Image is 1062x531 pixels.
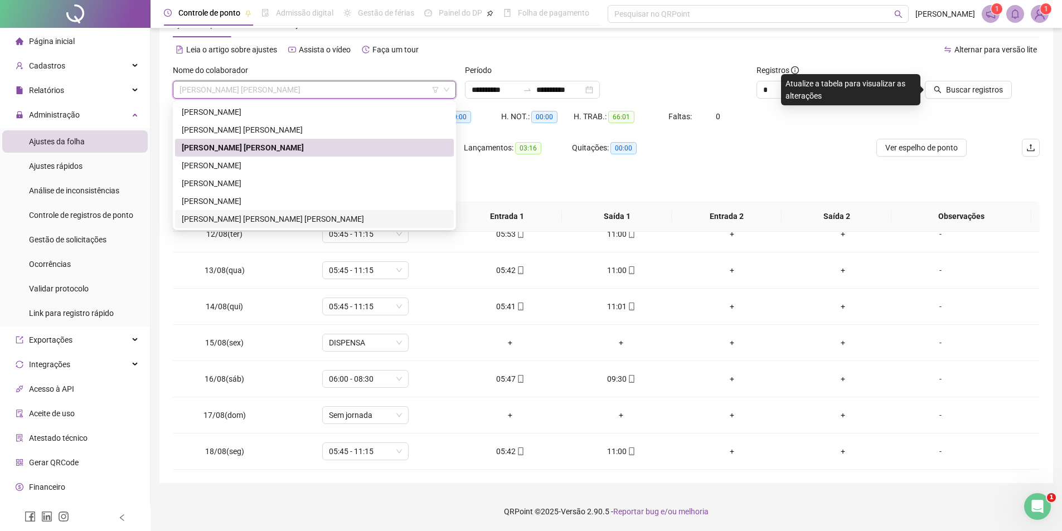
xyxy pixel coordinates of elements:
[575,300,668,313] div: 11:01
[16,385,23,393] span: api
[175,192,454,210] div: NELSON DIAS DE SOUZA
[29,61,65,70] span: Cadastros
[1026,143,1035,152] span: upload
[362,46,370,53] span: history
[944,46,952,53] span: swap
[29,235,106,244] span: Gestão de solicitações
[464,228,557,240] div: 05:53
[797,409,890,421] div: +
[908,409,973,421] div: -
[523,85,532,94] span: swap-right
[245,10,251,17] span: pushpin
[29,37,75,46] span: Página inicial
[797,337,890,349] div: +
[531,111,557,123] span: 00:00
[29,110,80,119] span: Administração
[627,266,636,274] span: mobile
[516,266,525,274] span: mobile
[1010,9,1020,19] span: bell
[946,84,1003,96] span: Buscar registros
[439,8,482,17] span: Painel do DP
[175,121,454,139] div: BRUNO ELIAS SANTANA
[503,9,511,17] span: book
[925,81,1012,99] button: Buscar registros
[686,264,779,276] div: +
[445,111,471,123] span: 00:00
[25,511,36,522] span: facebook
[29,260,71,269] span: Ocorrências
[206,302,243,311] span: 14/08(qui)
[668,112,694,121] span: Faltas:
[203,411,246,420] span: 17/08(dom)
[432,86,439,93] span: filter
[29,309,114,318] span: Link para registro rápido
[627,230,636,238] span: mobile
[516,447,525,455] span: mobile
[613,507,709,516] span: Reportar bug e/ou melhoria
[372,45,419,54] span: Faça um tour
[118,514,126,522] span: left
[151,492,1062,531] footer: QRPoint © 2025 - 2.90.5 -
[329,298,402,315] span: 05:45 - 11:15
[891,201,1031,232] th: Observações
[29,458,79,467] span: Gerar QRCode
[797,373,890,385] div: +
[575,409,668,421] div: +
[29,483,65,491] span: Financeiro
[797,445,890,457] div: +
[443,86,450,93] span: down
[329,334,402,351] span: DISPENSA
[182,106,447,118] div: [PERSON_NAME]
[518,8,589,17] span: Folha de pagamento
[464,337,557,349] div: +
[343,9,351,17] span: sun
[29,384,74,393] span: Acesso à API
[16,336,23,344] span: export
[464,373,557,385] div: 05:47
[41,511,52,522] span: linkedin
[1047,493,1056,502] span: 1
[575,228,668,240] div: 11:00
[29,284,89,293] span: Validar protocolo
[885,142,958,154] span: Ver espelho de ponto
[686,373,779,385] div: +
[464,445,557,457] div: 05:42
[16,459,23,466] span: qrcode
[16,111,23,119] span: lock
[791,66,799,74] span: info-circle
[797,264,890,276] div: +
[1024,493,1051,520] iframe: Intercom live chat
[29,211,133,220] span: Controle de registros de ponto
[175,139,454,157] div: JOSE CARLOS RAMOS
[16,37,23,45] span: home
[986,9,996,19] span: notification
[329,407,402,423] span: Sem jornada
[29,335,72,344] span: Exportações
[16,361,23,368] span: sync
[175,157,454,174] div: LUIS FERNANDO
[757,64,799,76] span: Registros
[900,210,1022,222] span: Observações
[288,46,296,53] span: youtube
[797,228,890,240] div: +
[574,110,668,123] div: H. TRAB.:
[182,213,447,225] div: [PERSON_NAME] [PERSON_NAME] [PERSON_NAME]
[58,511,69,522] span: instagram
[464,300,557,313] div: 05:41
[516,303,525,310] span: mobile
[175,103,454,121] div: ADAUTO VITORINO DA SILVA
[205,374,244,383] span: 16/08(sáb)
[16,62,23,70] span: user-add
[329,371,402,387] span: 06:00 - 08:30
[562,201,672,232] th: Saída 1
[501,110,574,123] div: H. NOT.:
[29,433,88,442] span: Atestado técnico
[516,375,525,383] span: mobile
[182,195,447,207] div: [PERSON_NAME]
[29,86,64,95] span: Relatórios
[29,409,75,418] span: Aceite de uso
[178,8,240,17] span: Controle de ponto
[627,303,636,310] span: mobile
[182,159,447,172] div: [PERSON_NAME]
[627,447,636,455] span: mobile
